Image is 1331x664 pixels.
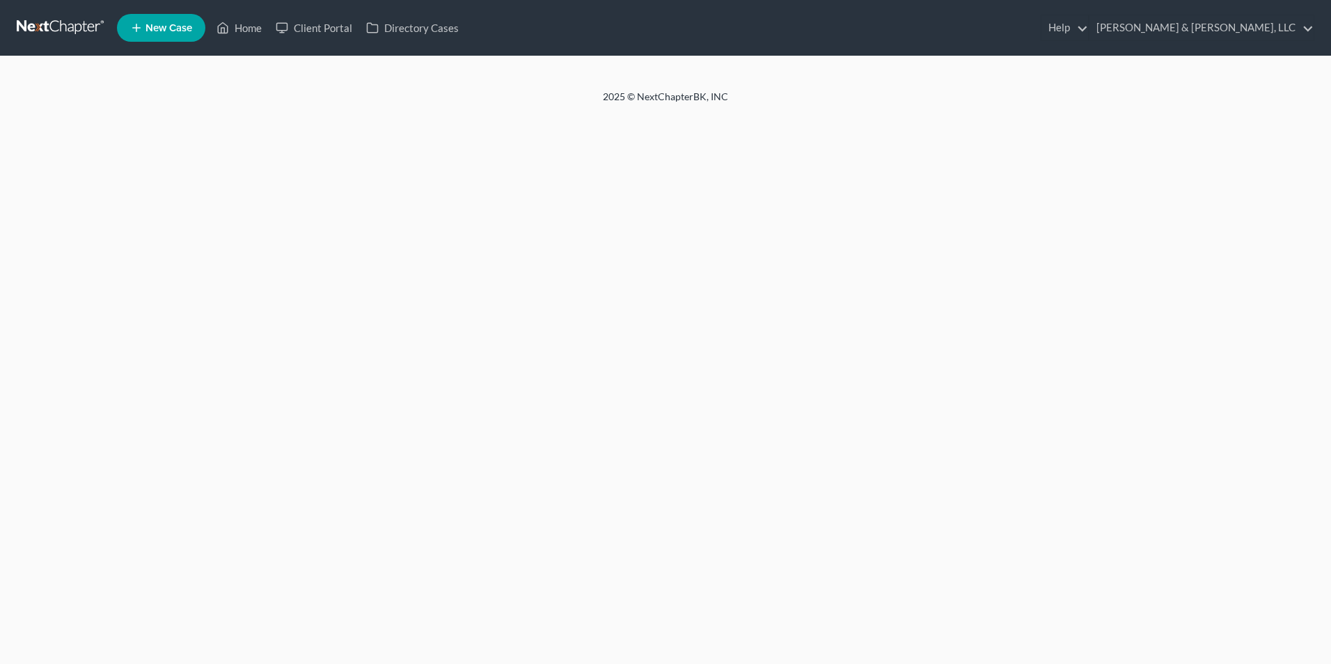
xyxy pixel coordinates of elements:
div: 2025 © NextChapterBK, INC [269,90,1062,115]
a: Directory Cases [359,15,466,40]
a: Help [1041,15,1088,40]
new-legal-case-button: New Case [117,14,205,42]
a: [PERSON_NAME] & [PERSON_NAME], LLC [1089,15,1314,40]
a: Client Portal [269,15,359,40]
a: Home [210,15,269,40]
